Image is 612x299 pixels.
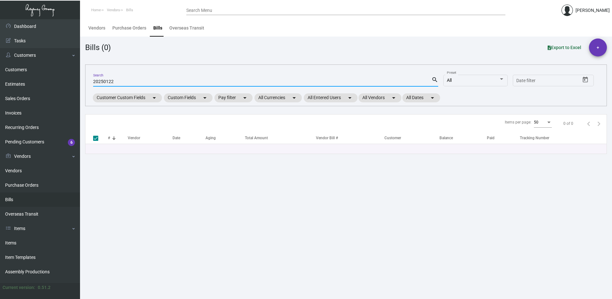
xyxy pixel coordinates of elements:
[304,93,358,102] mat-chip: All Entered Users
[346,94,354,102] mat-icon: arrow_drop_down
[108,135,110,141] div: #
[88,25,105,31] div: Vendors
[487,135,495,141] div: Paid
[290,94,298,102] mat-icon: arrow_drop_down
[439,135,453,141] div: Balance
[85,42,111,53] div: Bills (0)
[520,135,549,141] div: Tracking Number
[214,93,253,102] mat-chip: Pay filter
[431,76,438,84] mat-icon: search
[390,94,398,102] mat-icon: arrow_drop_down
[534,120,552,125] mat-select: Items per page:
[241,94,249,102] mat-icon: arrow_drop_down
[542,78,572,83] input: End date
[201,94,209,102] mat-icon: arrow_drop_down
[576,7,610,14] div: [PERSON_NAME]
[358,93,401,102] mat-chip: All Vendors
[107,8,120,12] span: Vendors
[93,93,162,102] mat-chip: Customer Custom Fields
[3,284,35,291] div: Current version:
[205,135,245,141] div: Aging
[128,135,173,141] div: Vendor
[548,45,581,50] span: Export to Excel
[589,38,607,56] button: +
[173,135,205,141] div: Date
[429,94,436,102] mat-icon: arrow_drop_down
[108,135,128,141] div: #
[126,8,133,12] span: Bills
[516,78,536,83] input: Start date
[402,93,440,102] mat-chip: All Dates
[112,25,146,31] div: Purchase Orders
[316,135,384,141] div: Vendor Bill #
[316,135,338,141] div: Vendor Bill #
[520,135,607,141] div: Tracking Number
[543,42,586,53] button: Export to Excel
[594,118,604,129] button: Next page
[439,135,487,141] div: Balance
[447,78,452,83] span: All
[169,25,204,31] div: Overseas Transit
[561,4,573,16] img: admin@bootstrapmaster.com
[580,75,591,85] button: Open calendar
[563,121,573,126] div: 0 of 0
[245,135,268,141] div: Total Amount
[584,118,594,129] button: Previous page
[153,25,162,31] div: Bills
[173,135,180,141] div: Date
[91,8,101,12] span: Home
[254,93,302,102] mat-chip: All Currencies
[505,119,531,125] div: Items per page:
[38,284,51,291] div: 0.51.2
[534,120,538,124] span: 50
[384,135,401,141] div: Customer
[597,38,599,56] span: +
[487,135,520,141] div: Paid
[150,94,158,102] mat-icon: arrow_drop_down
[205,135,216,141] div: Aging
[128,135,140,141] div: Vendor
[384,135,439,141] div: Customer
[245,135,316,141] div: Total Amount
[164,93,213,102] mat-chip: Custom Fields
